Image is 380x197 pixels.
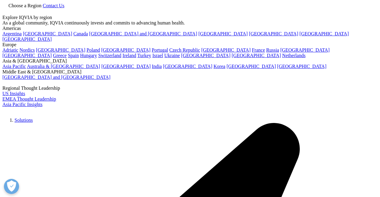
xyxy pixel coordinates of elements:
a: Argentina [2,31,22,36]
a: Russia [266,47,279,53]
a: [GEOGRAPHIC_DATA] and [GEOGRAPHIC_DATA] [2,75,110,80]
a: [GEOGRAPHIC_DATA] [101,47,151,53]
a: Asia Pacific [2,64,26,69]
div: Europe [2,42,378,47]
a: Asia Pacific Insights [2,102,42,107]
div: Americas [2,26,378,31]
a: [GEOGRAPHIC_DATA] [2,37,52,42]
a: Contact Us [43,3,64,8]
a: Hungary [80,53,97,58]
a: Netherlands [282,53,305,58]
div: Explore IQVIA by region [2,15,378,20]
a: [GEOGRAPHIC_DATA] [277,64,326,69]
a: [GEOGRAPHIC_DATA] and [GEOGRAPHIC_DATA] [89,31,197,36]
div: As a global community, IQVIA continuously invests and commits to advancing human health. [2,20,378,26]
a: Canada [73,31,88,36]
a: [GEOGRAPHIC_DATA] [23,31,72,36]
a: [GEOGRAPHIC_DATA] [198,31,248,36]
a: [GEOGRAPHIC_DATA] [201,47,251,53]
div: Asia & [GEOGRAPHIC_DATA] [2,58,378,64]
a: [GEOGRAPHIC_DATA] [36,47,85,53]
a: Poland [86,47,100,53]
a: [GEOGRAPHIC_DATA] [101,64,151,69]
a: Korea [213,64,225,69]
a: [GEOGRAPHIC_DATA] [2,53,52,58]
a: [GEOGRAPHIC_DATA] [226,64,276,69]
a: Switzerland [98,53,121,58]
a: Australia & [GEOGRAPHIC_DATA] [27,64,100,69]
a: Solutions [15,118,33,123]
a: India [152,64,162,69]
button: Open Preferences [4,179,19,194]
a: [GEOGRAPHIC_DATA] [249,31,298,36]
a: Ireland [122,53,136,58]
a: Nordics [19,47,35,53]
a: [GEOGRAPHIC_DATA] [280,47,330,53]
a: France [252,47,265,53]
a: [GEOGRAPHIC_DATA] [163,64,212,69]
a: Turkey [137,53,151,58]
a: Greece [53,53,67,58]
a: Adriatic [2,47,18,53]
a: [GEOGRAPHIC_DATA] [300,31,349,36]
a: [GEOGRAPHIC_DATA] [232,53,281,58]
a: Czech Republic [169,47,200,53]
a: Portugal [152,47,168,53]
div: Middle East & [GEOGRAPHIC_DATA] [2,69,378,75]
a: Spain [68,53,79,58]
span: Choose a Region [8,3,41,8]
a: [GEOGRAPHIC_DATA] [181,53,230,58]
a: US Insights [2,91,25,96]
a: Israel [152,53,163,58]
a: EMEA Thought Leadership [2,96,56,102]
div: Regional Thought Leadership [2,86,378,91]
a: Ukraine [164,53,180,58]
